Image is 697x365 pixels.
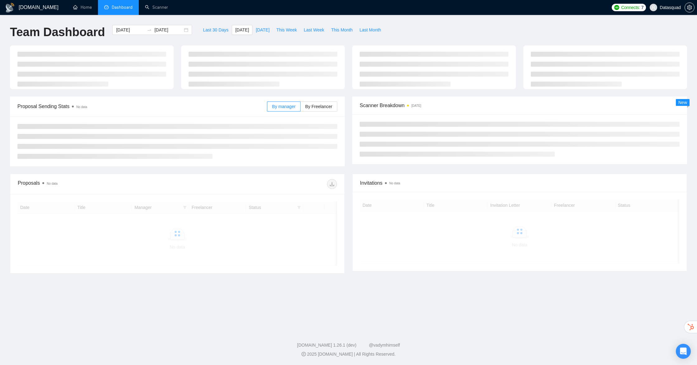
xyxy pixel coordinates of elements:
[154,26,183,33] input: End date
[17,102,267,110] span: Proposal Sending Stats
[297,343,357,348] a: [DOMAIN_NAME] 1.26.1 (dev)
[10,25,105,40] h1: Team Dashboard
[651,5,656,10] span: user
[76,105,87,109] span: No data
[328,25,356,35] button: This Month
[685,2,695,12] button: setting
[360,102,680,109] span: Scanner Breakdown
[18,179,177,189] div: Proposals
[5,351,692,358] div: 2025 [DOMAIN_NAME] | All Rights Reserved.
[145,5,168,10] a: searchScanner
[203,26,228,33] span: Last 30 Days
[389,182,400,185] span: No data
[256,26,269,33] span: [DATE]
[47,182,58,185] span: No data
[5,3,15,13] img: logo
[252,25,273,35] button: [DATE]
[272,104,295,109] span: By manager
[104,5,109,9] span: dashboard
[369,343,400,348] a: @vadymhimself
[676,344,691,359] div: Open Intercom Messenger
[304,26,324,33] span: Last Week
[147,27,152,32] span: to
[116,26,144,33] input: Start date
[300,25,328,35] button: Last Week
[360,179,679,187] span: Invitations
[199,25,232,35] button: Last 30 Days
[273,25,300,35] button: This Week
[621,4,640,11] span: Connects:
[305,104,332,109] span: By Freelancer
[359,26,381,33] span: Last Month
[73,5,92,10] a: homeHome
[685,5,695,10] a: setting
[614,5,619,10] img: upwork-logo.png
[356,25,384,35] button: Last Month
[331,26,353,33] span: This Month
[147,27,152,32] span: swap-right
[276,26,297,33] span: This Week
[411,104,421,107] time: [DATE]
[235,26,249,33] span: [DATE]
[678,100,687,105] span: New
[232,25,252,35] button: [DATE]
[112,5,133,10] span: Dashboard
[302,352,306,356] span: copyright
[641,4,644,11] span: 7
